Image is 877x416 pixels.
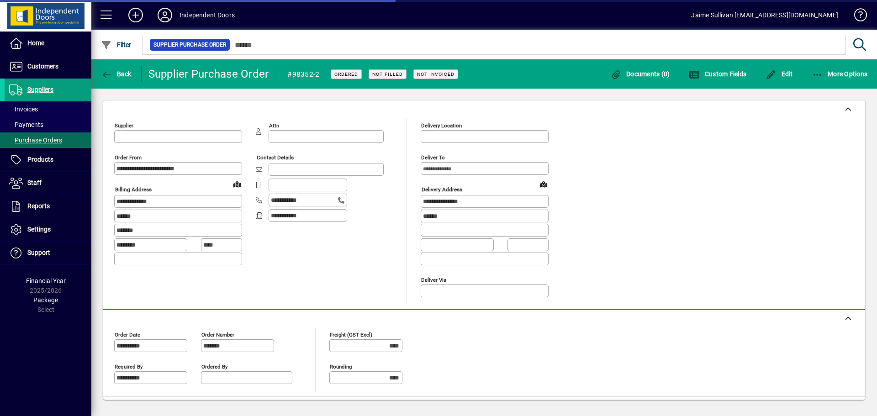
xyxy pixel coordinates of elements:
button: Back [99,66,134,82]
a: Staff [5,172,91,195]
a: Purchase Orders [5,132,91,148]
span: Not Invoiced [417,71,454,77]
a: Settings [5,218,91,241]
mat-label: Freight (GST excl) [330,331,372,337]
span: Purchase Orders [9,137,62,144]
mat-label: Delivery Location [421,122,462,129]
span: Custom Fields [689,70,746,78]
div: Supplier Purchase Order [148,67,269,81]
a: Invoices [5,101,91,117]
button: Profile [150,7,180,23]
button: Custom Fields [687,66,749,82]
div: #98352-2 [287,67,319,82]
a: Products [5,148,91,171]
span: Filter [101,41,132,48]
button: Documents (0) [608,66,672,82]
span: Settings [27,226,51,233]
span: Products [27,156,53,163]
span: Reports [27,202,50,210]
span: Not Filled [372,71,403,77]
span: Edit [766,70,793,78]
a: View on map [536,177,551,191]
app-page-header-button: Back [91,66,142,82]
mat-label: Rounding [330,363,352,369]
span: Support [27,249,50,256]
mat-label: Attn [269,122,279,129]
span: More Options [812,70,868,78]
button: Add [121,7,150,23]
a: Payments [5,117,91,132]
span: Staff [27,179,42,186]
span: Customers [27,63,58,70]
a: Reports [5,195,91,218]
mat-label: Ordered by [201,363,227,369]
span: Home [27,39,44,47]
a: View on map [230,177,244,191]
mat-label: Order date [115,331,140,337]
mat-label: Order from [115,154,142,161]
button: More Options [810,66,870,82]
a: Knowledge Base [847,2,866,32]
mat-label: Required by [115,363,143,369]
span: Suppliers [27,86,53,93]
span: Payments [9,121,43,128]
mat-label: Deliver via [421,276,446,283]
a: Home [5,32,91,55]
span: Financial Year [26,277,66,284]
a: Customers [5,55,91,78]
span: Ordered [334,71,358,77]
div: Jaime Sullivan [EMAIL_ADDRESS][DOMAIN_NAME] [691,8,838,22]
span: Invoices [9,105,38,113]
span: Package [33,296,58,304]
mat-label: Deliver To [421,154,445,161]
span: Back [101,70,132,78]
span: Supplier Purchase Order [153,40,226,49]
span: Documents (0) [611,70,670,78]
div: Independent Doors [180,8,235,22]
button: Filter [99,37,134,53]
mat-label: Supplier [115,122,133,129]
a: Support [5,242,91,264]
mat-label: Order number [201,331,234,337]
button: Edit [763,66,795,82]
